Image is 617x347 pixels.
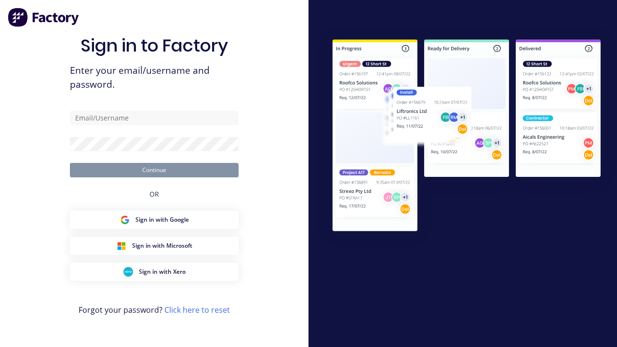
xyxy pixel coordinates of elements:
button: Microsoft Sign inSign in with Microsoft [70,237,239,255]
img: Sign in [316,25,617,249]
img: Google Sign in [120,215,130,225]
button: Google Sign inSign in with Google [70,211,239,229]
img: Xero Sign in [123,267,133,277]
span: Sign in with Xero [139,267,186,276]
span: Sign in with Google [135,215,189,224]
img: Factory [8,8,80,27]
input: Email/Username [70,111,239,125]
h1: Sign in to Factory [80,35,228,56]
span: Enter your email/username and password. [70,64,239,92]
button: Xero Sign inSign in with Xero [70,263,239,281]
div: OR [149,177,159,211]
span: Sign in with Microsoft [132,241,192,250]
button: Continue [70,163,239,177]
a: Click here to reset [164,305,230,315]
img: Microsoft Sign in [117,241,126,251]
span: Forgot your password? [79,304,230,316]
